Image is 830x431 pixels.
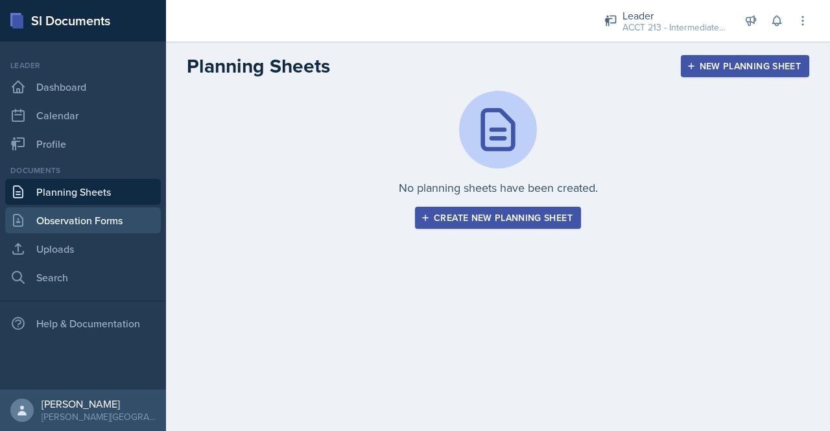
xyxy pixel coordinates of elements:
[5,207,161,233] a: Observation Forms
[399,179,598,196] p: No planning sheets have been created.
[5,131,161,157] a: Profile
[423,213,573,223] div: Create new planning sheet
[5,74,161,100] a: Dashboard
[5,236,161,262] a: Uploads
[41,410,156,423] div: [PERSON_NAME][GEOGRAPHIC_DATA]
[5,310,161,336] div: Help & Documentation
[415,207,581,229] button: Create new planning sheet
[5,102,161,128] a: Calendar
[5,165,161,176] div: Documents
[41,397,156,410] div: [PERSON_NAME]
[622,21,726,34] div: ACCT 213 - Intermediate Accounting I / Fall 2025
[681,55,809,77] button: New Planning Sheet
[689,61,801,71] div: New Planning Sheet
[187,54,330,78] h2: Planning Sheets
[5,60,161,71] div: Leader
[5,264,161,290] a: Search
[5,179,161,205] a: Planning Sheets
[622,8,726,23] div: Leader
